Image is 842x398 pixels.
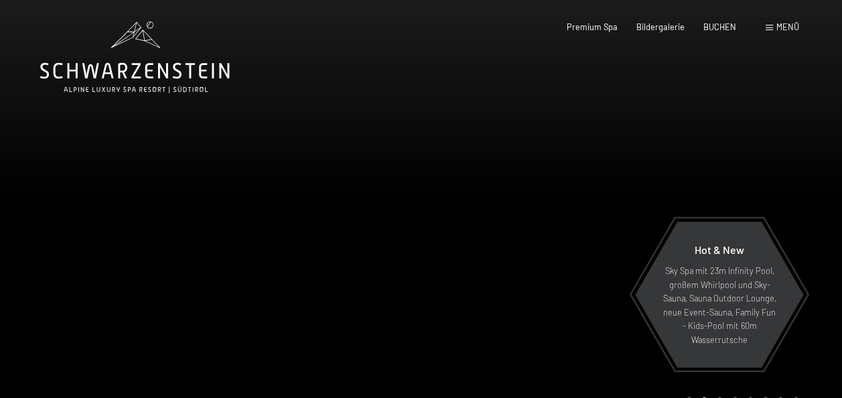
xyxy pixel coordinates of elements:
span: Hot & New [695,243,744,256]
a: BUCHEN [703,21,736,32]
a: Bildergalerie [636,21,685,32]
span: Menü [776,21,799,32]
p: Sky Spa mit 23m Infinity Pool, großem Whirlpool und Sky-Sauna, Sauna Outdoor Lounge, neue Event-S... [661,264,778,346]
a: Hot & New Sky Spa mit 23m Infinity Pool, großem Whirlpool und Sky-Sauna, Sauna Outdoor Lounge, ne... [634,221,804,369]
a: Premium Spa [567,21,618,32]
